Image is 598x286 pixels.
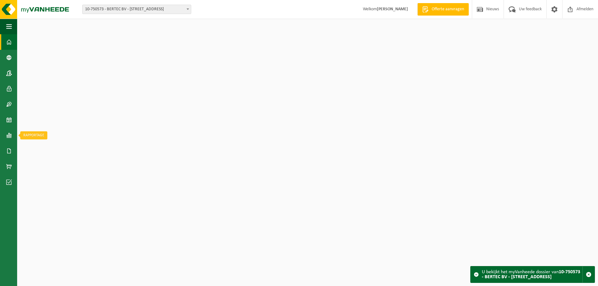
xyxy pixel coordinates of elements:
span: 10-750573 - BERTEC BV - 9810 EKE, TULPENSTRAAT 3 [83,5,191,14]
div: U bekijkt het myVanheede dossier van [482,266,582,283]
iframe: chat widget [3,272,104,286]
span: 10-750573 - BERTEC BV - 9810 EKE, TULPENSTRAAT 3 [82,5,191,14]
a: Offerte aanvragen [417,3,469,16]
strong: 10-750573 - BERTEC BV - [STREET_ADDRESS] [482,270,580,279]
span: Offerte aanvragen [430,6,466,12]
strong: [PERSON_NAME] [377,7,408,12]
